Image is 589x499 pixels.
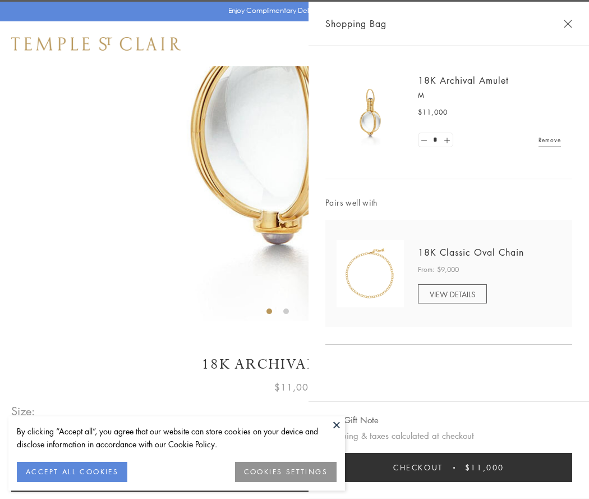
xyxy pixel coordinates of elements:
[17,425,337,451] div: By clicking “Accept all”, you agree that our website can store cookies on your device and disclos...
[337,79,404,146] img: 18K Archival Amulet
[325,196,572,209] span: Pairs well with
[11,37,181,51] img: Temple St. Clair
[337,240,404,307] img: N88865-OV18
[441,133,452,147] a: Set quantity to 2
[325,453,572,482] button: Checkout $11,000
[325,429,572,443] p: Shipping & taxes calculated at checkout
[418,284,487,303] a: VIEW DETAILS
[325,413,379,427] button: Add Gift Note
[17,462,127,482] button: ACCEPT ALL COOKIES
[418,90,561,101] p: M
[274,380,315,394] span: $11,000
[418,133,430,147] a: Set quantity to 0
[418,107,448,118] span: $11,000
[465,461,504,474] span: $11,000
[430,289,475,300] span: VIEW DETAILS
[393,461,443,474] span: Checkout
[564,20,572,28] button: Close Shopping Bag
[418,74,509,87] a: 18K Archival Amulet
[418,264,459,275] span: From: $9,000
[11,402,36,420] span: Size:
[325,16,386,31] span: Shopping Bag
[235,462,337,482] button: COOKIES SETTINGS
[11,355,578,374] h1: 18K Archival Amulet
[418,246,524,258] a: 18K Classic Oval Chain
[539,134,561,146] a: Remove
[228,5,356,16] p: Enjoy Complimentary Delivery & Returns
